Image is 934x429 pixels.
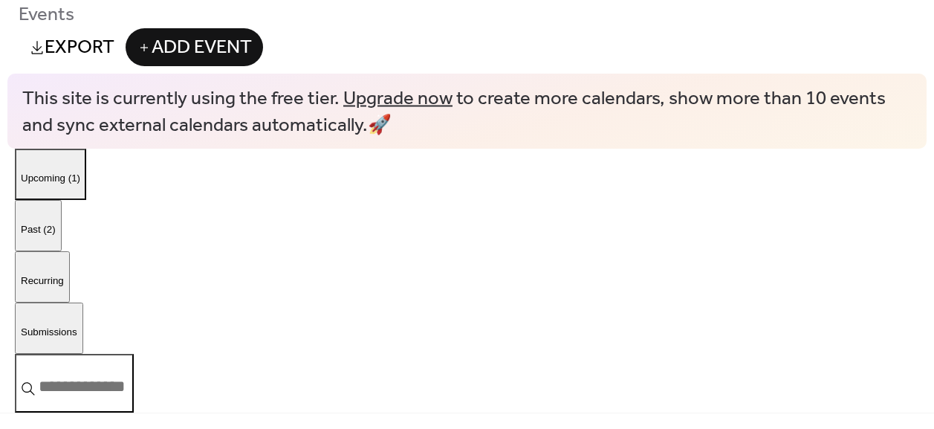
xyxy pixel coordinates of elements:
[126,45,263,57] a: Add Event
[15,149,86,200] button: Upcoming (1)
[152,34,252,62] span: Add Event
[15,200,62,251] button: Past (2)
[22,86,912,139] span: This site is currently using the free tier. to create more calendars, show more than 10 events an...
[343,80,453,117] a: Upgrade now
[19,28,126,65] a: Export
[45,34,114,62] span: Export
[15,251,70,303] button: Recurring
[126,28,263,65] button: Add Event
[15,303,83,354] button: Submissions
